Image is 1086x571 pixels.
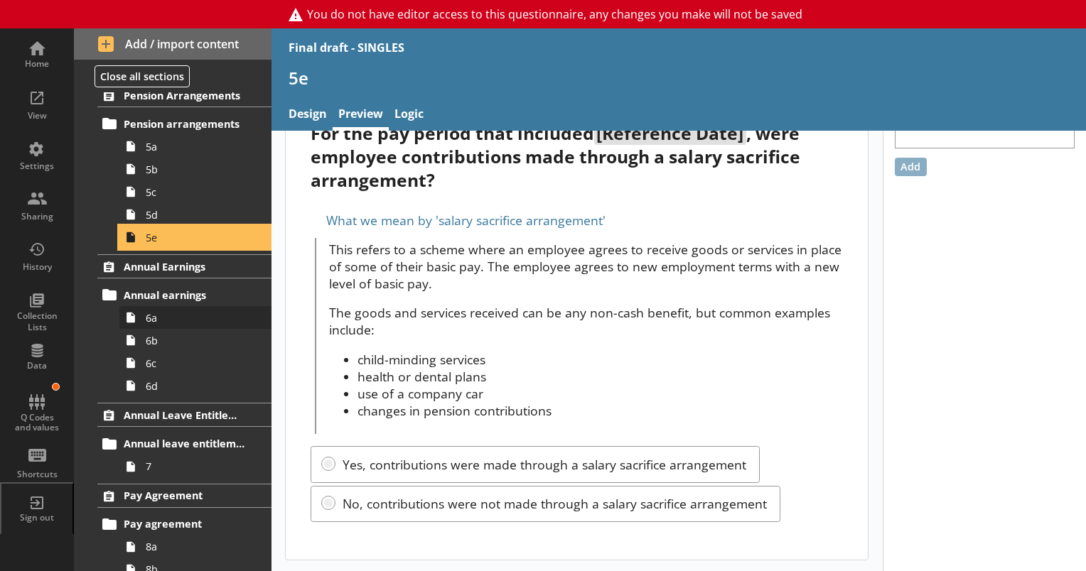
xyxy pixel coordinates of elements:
[12,110,62,121] div: View
[74,83,271,249] li: Pension ArrangementsPension arrangements5a5b5c5d5e
[283,100,333,131] a: Design
[357,402,843,419] li: changes in pension contributions
[119,180,271,203] a: 5c
[12,261,62,273] div: History
[333,100,389,131] a: Preview
[146,163,252,176] span: 5b
[97,513,271,535] a: Pay agreement
[119,455,271,478] a: 7
[104,283,271,397] li: Annual earnings6a6b6c6d
[97,433,271,455] a: Annual leave entitlement
[124,89,247,102] span: Pension Arrangements
[119,226,271,249] a: 5e
[124,408,247,422] span: Annual Leave Entitlement
[74,28,271,60] button: Add / import content
[124,489,247,502] span: Pay Agreement
[146,334,252,347] span: 6b
[311,121,843,192] div: For the pay period that included , were employee contributions made through a salary sacrifice ar...
[124,288,247,302] span: Annual earnings
[311,209,843,232] div: What we mean by 'salary sacrifice arrangement'
[12,58,62,70] div: Home
[119,158,271,180] a: 5b
[594,121,746,145] span: [Reference Date]
[97,403,271,427] a: Annual Leave Entitlement
[289,67,1069,89] h1: 5e
[95,65,190,87] button: Close all sections
[97,283,271,306] a: Annual earnings
[146,231,252,244] span: 5e
[12,469,62,480] div: Shortcuts
[97,254,271,278] a: Annual Earnings
[12,310,62,332] div: Collection Lists
[124,437,247,450] span: Annual leave entitlement
[97,484,271,508] a: Pay Agreement
[104,433,271,478] li: Annual leave entitlement7
[119,352,271,374] a: 6c
[104,112,271,249] li: Pension arrangements5a5b5c5d5e
[146,459,252,473] span: 7
[357,368,843,385] li: health or dental plans
[146,185,252,199] span: 5c
[74,254,271,397] li: Annual EarningsAnnual earnings6a6b6c6d
[289,40,404,55] div: Final draft - SINGLES
[146,357,252,370] span: 6c
[146,311,252,325] span: 6a
[329,241,843,292] p: This refers to a scheme where an employee agrees to receive goods or services in place of some of...
[146,208,252,222] span: 5d
[12,512,62,523] div: Sign out
[146,379,252,393] span: 6d
[146,140,252,153] span: 5a
[97,112,271,135] a: Pension arrangements
[12,360,62,371] div: Data
[357,351,843,368] li: child-minding services
[12,211,62,222] div: Sharing
[74,403,271,477] li: Annual Leave EntitlementAnnual leave entitlement7
[124,260,247,273] span: Annual Earnings
[12,413,62,433] div: Q Codes and values
[97,83,271,107] a: Pension Arrangements
[124,517,247,531] span: Pay agreement
[119,535,271,558] a: 8a
[119,329,271,352] a: 6b
[119,374,271,397] a: 6d
[98,36,248,52] span: Add / import content
[119,306,271,329] a: 6a
[146,540,252,553] span: 8a
[119,135,271,158] a: 5a
[119,203,271,226] a: 5d
[329,304,843,338] p: The goods and services received can be any non-cash benefit, but common examples include:
[124,117,247,131] span: Pension arrangements
[357,385,843,402] li: use of a company car
[389,100,429,131] a: Logic
[12,161,62,172] div: Settings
